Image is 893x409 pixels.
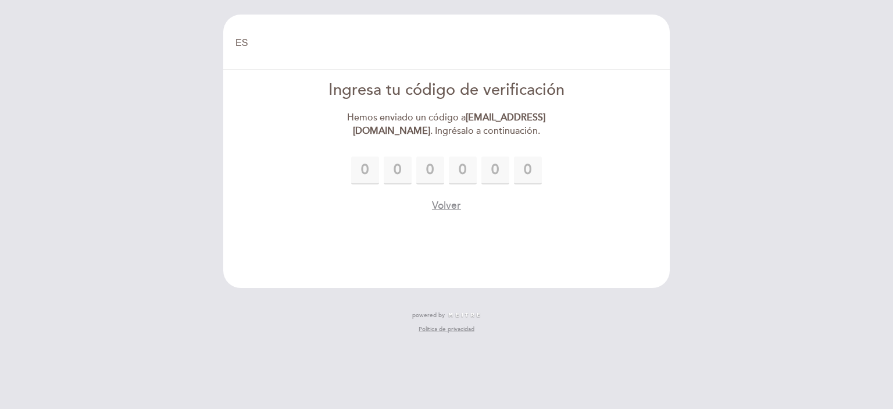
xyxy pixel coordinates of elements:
[416,157,444,184] input: 0
[353,112,546,137] strong: [EMAIL_ADDRESS][DOMAIN_NAME]
[412,311,445,319] span: powered by
[419,325,474,333] a: Política de privacidad
[313,79,580,102] div: Ingresa tu código de verificación
[412,311,481,319] a: powered by
[448,312,481,318] img: MEITRE
[384,157,412,184] input: 0
[481,157,509,184] input: 0
[313,111,580,138] div: Hemos enviado un código a . Ingrésalo a continuación.
[514,157,542,184] input: 0
[449,157,477,184] input: 0
[432,198,461,213] button: Volver
[351,157,379,184] input: 0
